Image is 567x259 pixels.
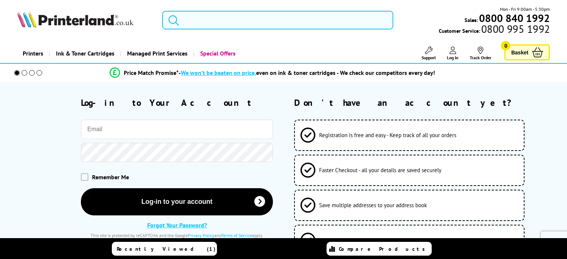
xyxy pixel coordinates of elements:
span: Recently Viewed (1) [117,246,216,252]
span: Basket [511,47,528,57]
span: Ink & Toner Cartridges [56,44,114,63]
span: Customer Service: [439,25,550,34]
a: Track Order [470,47,491,60]
span: 0800 995 1992 [480,25,550,32]
span: 0 [501,41,510,50]
a: Log In [447,47,459,60]
span: Support [422,55,436,60]
button: Log-in to your account [81,188,273,215]
img: Printerland Logo [17,11,133,28]
span: Quickly find or re-order your cartridges [319,237,411,244]
span: We won’t be beaten on price, [181,69,256,76]
span: Faster Checkout - all your details are saved securely [319,167,441,174]
span: Price Match Promise* [124,69,179,76]
span: Compare Products [339,246,429,252]
a: Support [422,47,436,60]
span: Log In [447,55,459,60]
a: Recently Viewed (1) [112,242,217,256]
span: Sales: [464,16,478,23]
span: Mon - Fri 9:00am - 5:30pm [500,6,550,13]
b: 0800 840 1992 [479,11,550,25]
a: Managed Print Services [120,44,193,63]
span: Remember Me [92,173,129,181]
span: Save multiple addresses to your address book [319,202,427,209]
a: Basket 0 [504,44,550,60]
h2: Don't have an account yet? [294,97,550,108]
a: Privacy Policy [188,233,214,238]
a: 0800 840 1992 [478,15,550,22]
a: Special Offers [193,44,241,63]
a: Compare Products [327,242,432,256]
li: modal_Promise [4,66,541,79]
a: Printers [17,44,49,63]
a: Ink & Toner Cartridges [49,44,120,63]
a: Forgot Your Password? [147,221,207,229]
input: Email [81,120,273,139]
div: - even on ink & toner cartridges - We check our competitors every day! [179,69,435,76]
span: Registration is free and easy - Keep track of all your orders [319,132,456,139]
a: Terms of Service [221,233,252,238]
h2: Log-in to Your Account [81,97,273,108]
a: Printerland Logo [17,11,153,29]
div: This site is protected by reCAPTCHA and the Google and apply. [81,233,273,238]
